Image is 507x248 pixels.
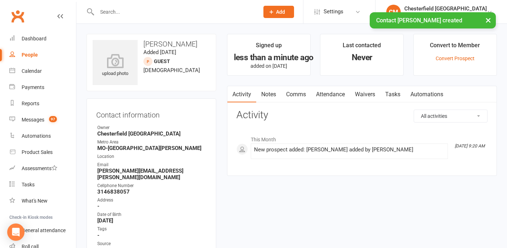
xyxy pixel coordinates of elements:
div: Payments [22,84,44,90]
div: less than a minute ago [234,54,304,61]
a: Activity [227,86,256,103]
i: [DATE] 9:20 AM [455,143,485,149]
input: Search... [95,7,254,17]
div: Convert to Member [430,41,480,54]
a: Payments [9,79,76,96]
a: Convert Prospect [436,56,475,61]
span: Guest [154,58,170,64]
strong: [DATE] [97,217,206,224]
a: Dashboard [9,31,76,47]
span: 97 [49,116,57,122]
div: New prospect added: [PERSON_NAME] added by [PERSON_NAME] [254,147,445,153]
div: Tags [97,226,206,232]
span: [DEMOGRAPHIC_DATA] [143,67,200,74]
a: Reports [9,96,76,112]
div: General attendance [22,227,66,233]
a: People [9,47,76,63]
a: Comms [281,86,311,103]
div: Chesterfield [GEOGRAPHIC_DATA] [404,5,487,12]
div: Tasks [22,182,35,187]
a: Assessments [9,160,76,177]
a: Notes [256,86,281,103]
strong: - [97,232,206,239]
h3: Contact information [96,108,206,119]
a: Tasks [380,86,405,103]
a: Messages 97 [9,112,76,128]
div: Automations [22,133,51,139]
span: Add [276,9,285,15]
button: × [482,12,495,28]
div: Calendar [22,68,42,74]
li: This Month [236,132,488,143]
strong: 3146838057 [97,189,206,195]
div: Never [327,54,397,61]
a: What's New [9,193,76,209]
div: Email [97,161,206,168]
div: Date of Birth [97,211,206,218]
div: Metro Area [97,139,206,146]
h3: Activity [236,110,488,121]
div: Messages [22,117,44,123]
div: Source [97,240,206,247]
a: Tasks [9,177,76,193]
div: Owner [97,124,206,131]
a: General attendance kiosk mode [9,222,76,239]
strong: MO-[GEOGRAPHIC_DATA][PERSON_NAME] [97,145,206,151]
span: Settings [324,4,343,20]
div: Address [97,197,206,204]
a: Calendar [9,63,76,79]
div: What's New [22,198,48,204]
strong: Chesterfield [GEOGRAPHIC_DATA] [97,130,206,137]
div: Last contacted [343,41,381,54]
div: Open Intercom Messenger [7,223,25,241]
div: Contact [PERSON_NAME] created [370,12,496,28]
time: Added [DATE] [143,49,176,56]
div: Location [97,153,206,160]
a: Automations [405,86,448,103]
a: Clubworx [9,7,27,25]
a: Waivers [350,86,380,103]
div: upload photo [93,54,138,77]
strong: - [97,203,206,209]
div: Signed up [256,41,282,54]
div: Cellphone Number [97,182,206,189]
div: CM [386,5,401,19]
button: Add [263,6,294,18]
a: Attendance [311,86,350,103]
strong: [PERSON_NAME][EMAIL_ADDRESS][PERSON_NAME][DOMAIN_NAME] [97,168,206,181]
h3: [PERSON_NAME] [93,40,210,48]
div: Reports [22,101,39,106]
div: People [22,52,38,58]
div: Dashboard [22,36,46,41]
div: ACA Network [404,12,487,18]
div: Product Sales [22,149,53,155]
a: Product Sales [9,144,76,160]
a: Automations [9,128,76,144]
p: added on [DATE] [234,63,304,69]
div: Assessments [22,165,57,171]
